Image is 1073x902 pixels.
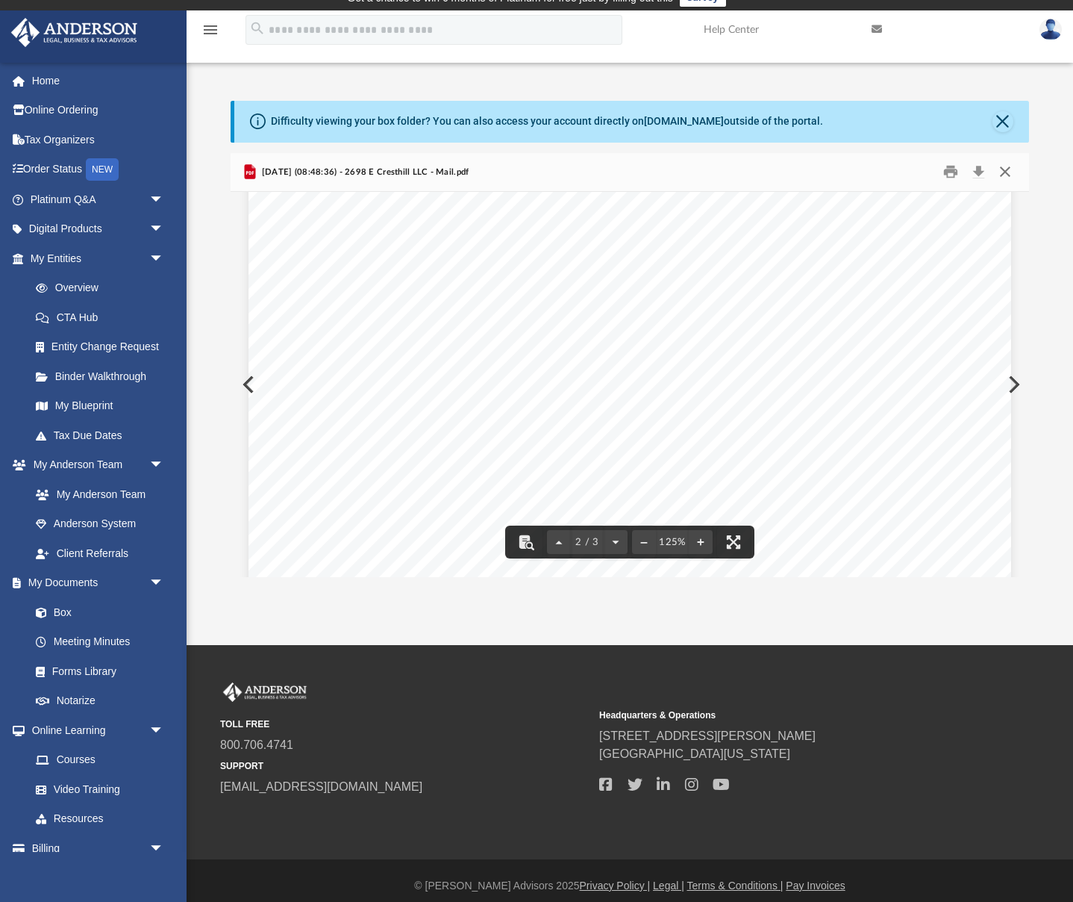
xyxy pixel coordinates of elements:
[220,682,310,702] img: Anderson Advisors Platinum Portal
[7,18,142,47] img: Anderson Advisors Platinum Portal
[992,111,1013,132] button: Close
[249,20,266,37] i: search
[21,538,179,568] a: Client Referrals
[936,161,966,184] button: Print
[149,243,179,274] span: arrow_drop_down
[271,113,823,129] div: Difficulty viewing your box folder? You can also access your account directly on outside of the p...
[656,538,689,547] div: Current zoom level
[21,361,187,391] a: Binder Walkthrough
[571,526,604,559] button: 2 / 3
[149,450,179,481] span: arrow_drop_down
[220,738,293,751] a: 800.706.4741
[786,880,845,892] a: Pay Invoices
[644,115,724,127] a: [DOMAIN_NAME]
[21,686,179,716] a: Notarize
[599,730,816,742] a: [STREET_ADDRESS][PERSON_NAME]
[966,161,992,184] button: Download
[717,526,750,559] button: Enter fullscreen
[259,166,469,179] span: [DATE] (08:48:36) - 2698 E Cresthill LLC - Mail.pdf
[547,526,571,559] button: Previous page
[10,66,187,96] a: Home
[992,161,1019,184] button: Close
[86,158,119,181] div: NEW
[10,155,187,185] a: Order StatusNEW
[996,364,1029,405] button: Next File
[10,214,187,244] a: Digital Productsarrow_drop_down
[571,538,604,547] span: 2 / 3
[149,568,179,599] span: arrow_drop_down
[599,747,790,760] a: [GEOGRAPHIC_DATA][US_STATE]
[201,28,219,39] a: menu
[510,526,542,559] button: Toggle findbar
[149,184,179,215] span: arrow_drop_down
[1039,19,1062,40] img: User Pic
[149,715,179,746] span: arrow_drop_down
[220,759,589,773] small: SUPPORT
[604,526,628,559] button: Next page
[10,833,187,863] a: Billingarrow_drop_down
[10,184,187,214] a: Platinum Q&Aarrow_drop_down
[231,153,1028,578] div: Preview
[632,526,656,559] button: Zoom out
[21,745,179,775] a: Courses
[653,880,684,892] a: Legal |
[10,450,179,480] a: My Anderson Teamarrow_drop_down
[599,709,968,722] small: Headquarters & Operations
[21,391,179,421] a: My Blueprint
[689,526,713,559] button: Zoom in
[10,568,179,598] a: My Documentsarrow_drop_down
[21,273,187,303] a: Overview
[21,509,179,539] a: Anderson System
[201,21,219,39] i: menu
[580,880,651,892] a: Privacy Policy |
[10,96,187,125] a: Online Ordering
[21,420,187,450] a: Tax Due Dates
[21,774,172,804] a: Video Training
[21,302,187,332] a: CTA Hub
[21,804,179,834] a: Resources
[231,364,263,405] button: Previous File
[10,243,187,273] a: My Entitiesarrow_drop_down
[687,880,783,892] a: Terms & Conditions |
[220,780,422,793] a: [EMAIL_ADDRESS][DOMAIN_NAME]
[149,833,179,864] span: arrow_drop_down
[220,718,589,731] small: TOLL FREE
[21,656,172,686] a: Forms Library
[231,192,1028,577] div: Document Viewer
[10,125,187,155] a: Tax Organizers
[149,214,179,245] span: arrow_drop_down
[10,715,179,745] a: Online Learningarrow_drop_down
[21,479,172,509] a: My Anderson Team
[21,597,172,627] a: Box
[21,627,179,657] a: Meeting Minutes
[231,192,1028,577] div: File preview
[187,878,1073,894] div: © [PERSON_NAME] Advisors 2025
[21,332,187,362] a: Entity Change Request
